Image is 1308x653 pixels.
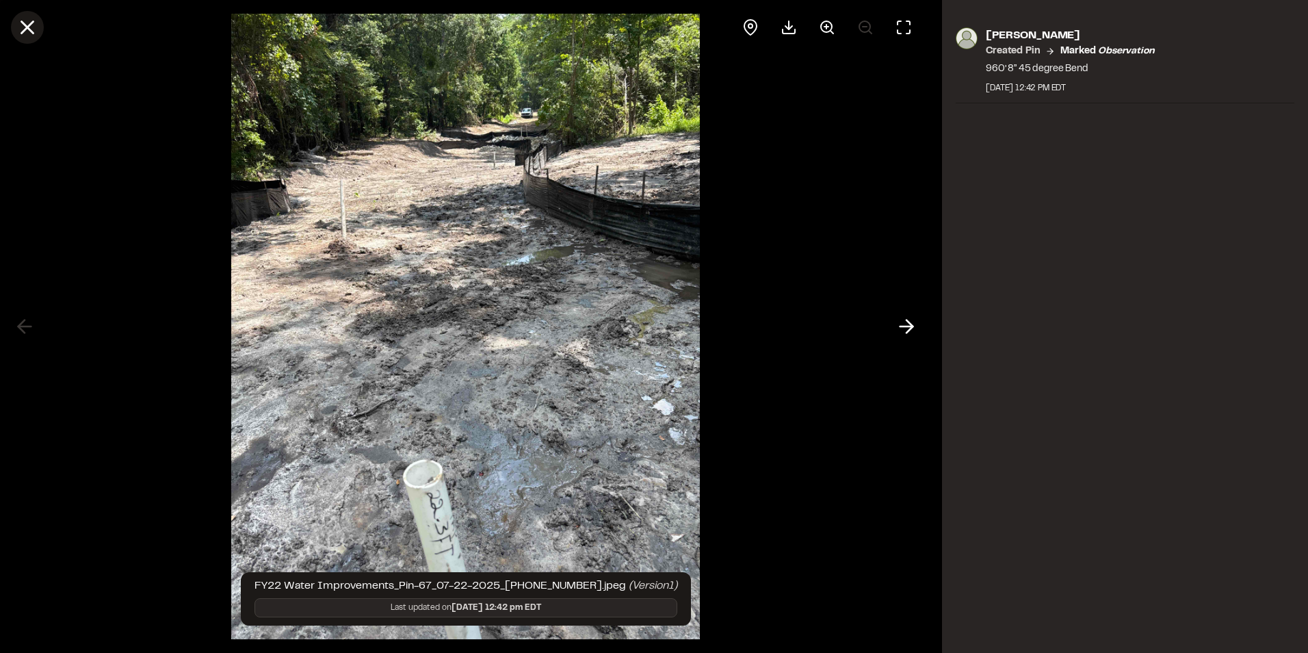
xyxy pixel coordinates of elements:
[986,82,1154,94] div: [DATE] 12:42 PM EDT
[956,27,978,49] img: photo
[890,310,923,343] button: Next photo
[811,11,843,44] button: Zoom in
[986,44,1040,59] p: Created Pin
[986,62,1154,77] p: 960’ 8” 45 degree Bend
[986,27,1154,44] p: [PERSON_NAME]
[11,11,44,44] button: Close modal
[734,11,767,44] div: View pin on map
[1060,44,1154,59] p: Marked
[1098,47,1154,55] em: observation
[887,11,920,44] button: Toggle Fullscreen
